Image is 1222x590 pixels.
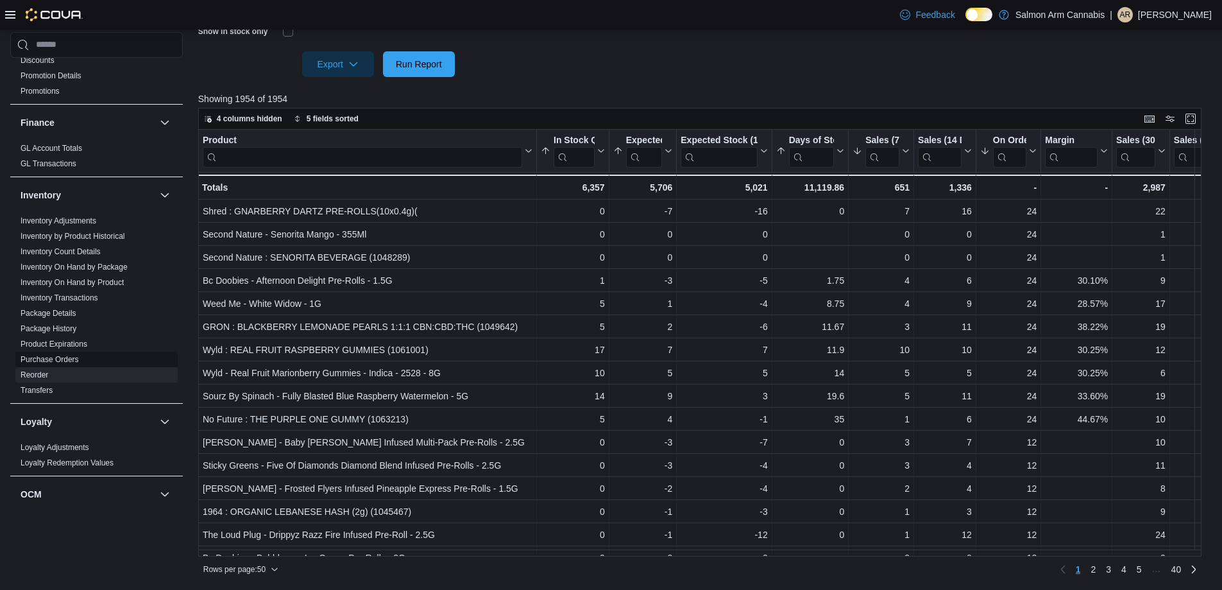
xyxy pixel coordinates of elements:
h3: OCM [21,488,42,501]
button: Keyboard shortcuts [1142,111,1157,126]
div: Wyld - Real Fruit Marionberry Gummies - Indica - 2528 - 8G [203,365,532,381]
button: Loyalty [21,415,155,428]
div: Product [203,135,522,168]
div: 0 [681,227,767,242]
button: Finance [21,116,155,129]
span: Discounts [21,55,55,65]
h3: Inventory [21,189,61,202]
div: 12 [980,550,1037,566]
div: Loyalty [10,440,183,476]
div: 30.10% [1045,273,1108,288]
div: 1.75 [776,273,844,288]
div: 7 [918,435,972,450]
div: Sales (7 Days) [865,135,899,147]
div: - [980,180,1037,195]
div: 1 [853,412,910,427]
div: Second Nature - Senorita Mango - 355Ml [203,227,532,242]
a: Package History [21,324,76,333]
span: Package History [21,324,76,334]
div: 5 [613,365,672,381]
p: | [1110,7,1112,22]
span: Rows per page : 50 [203,564,266,575]
div: 5,706 [613,180,672,195]
div: 1 [541,273,605,288]
button: OCM [21,488,155,501]
span: Inventory On Hand by Package [21,262,128,272]
div: 3 [853,319,910,334]
div: 19 [1116,319,1166,334]
span: 5 fields sorted [307,114,359,124]
div: On Order [993,135,1026,147]
img: Cova [26,8,83,21]
div: 5 [853,388,910,404]
div: 44.67% [1045,412,1108,427]
span: Inventory by Product Historical [21,231,125,241]
span: Loyalty Redemption Values [21,458,114,468]
div: -1 [613,527,672,542]
div: 10 [541,365,605,381]
button: Sales (14 Days) [918,135,972,168]
div: 6 [918,273,972,288]
div: 5 [681,365,767,381]
div: 38.22% [1045,319,1108,334]
div: Sales (14 Days) [918,135,962,147]
div: 6 [918,412,972,427]
div: 10 [853,342,910,358]
div: 0 [853,227,910,242]
div: [PERSON_NAME] - Baby [PERSON_NAME] Infused Multi-Pack Pre-Rolls - 2.5G [203,435,532,450]
div: -3 [613,458,672,473]
div: 0 [541,250,605,265]
div: 30.25% [1045,342,1108,358]
a: Page 2 of 40 [1085,559,1101,580]
span: Export [310,51,366,77]
div: 4 [853,273,910,288]
a: Purchase Orders [21,355,79,364]
span: Loyalty Adjustments [21,442,89,453]
div: The Loud Plug - Drippyz Razz Fire Infused Pre-Roll - 2.5G [203,527,532,542]
span: Promotions [21,86,60,96]
div: 10 [918,342,972,358]
div: 0 [776,527,844,542]
div: Margin [1045,135,1098,147]
span: Inventory Count Details [21,247,101,257]
div: 3 [918,504,972,519]
span: 40 [1171,563,1182,576]
div: -3 [613,435,672,450]
span: Transfers [21,385,53,395]
div: 0 [776,481,844,496]
div: In Stock Qty [554,135,595,147]
div: - [1045,180,1108,195]
div: 0 [541,435,605,450]
div: 0 [541,458,605,473]
p: Showing 1954 of 1954 [198,92,1212,105]
div: 19.6 [776,388,844,404]
div: 0 [541,481,605,496]
a: Page 40 of 40 [1166,559,1187,580]
a: Feedback [895,2,960,28]
nav: Pagination for preceding grid [1055,559,1202,580]
span: AR [1120,7,1131,22]
div: 12 [980,481,1037,496]
button: Enter fullscreen [1183,111,1198,126]
div: 24 [980,227,1037,242]
button: In Stock Qty [541,135,605,168]
a: Package Details [21,309,76,318]
button: Display options [1162,111,1178,126]
label: Show in stock only [198,26,268,37]
a: Loyalty Adjustments [21,443,89,452]
a: Transfers [21,386,53,395]
div: 0 [776,435,844,450]
div: Days of Stock Left (7 Days) [788,135,833,168]
span: 4 columns hidden [217,114,282,124]
div: -7 [613,204,672,219]
button: Finance [157,115,173,130]
div: -2 [613,481,672,496]
div: -16 [681,204,767,219]
a: GL Account Totals [21,144,82,153]
span: Run Report [396,58,442,71]
div: 0 [1116,550,1166,566]
div: 4 [918,481,972,496]
h3: Finance [21,116,55,129]
div: 11 [918,388,972,404]
div: 9 [918,296,972,311]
